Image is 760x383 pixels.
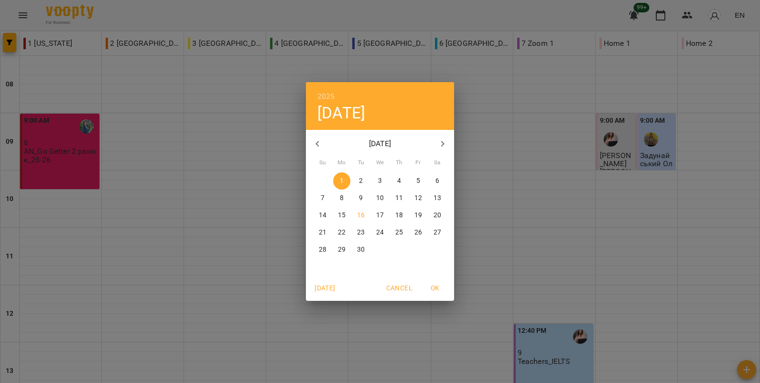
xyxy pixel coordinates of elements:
button: 29 [333,241,350,258]
p: 5 [416,176,420,186]
button: 24 [371,224,389,241]
button: 7 [314,190,331,207]
p: 17 [376,211,384,220]
p: 10 [376,193,384,203]
button: 3 [371,172,389,190]
p: 20 [434,211,441,220]
p: [DATE] [329,138,432,149]
button: 5 [410,172,427,190]
button: 10 [371,190,389,207]
button: 12 [410,190,427,207]
button: 30 [352,241,369,258]
button: 21 [314,224,331,241]
span: OK [423,282,446,294]
button: 2 [352,172,369,190]
button: 4 [391,172,408,190]
button: 8 [333,190,350,207]
button: 13 [429,190,446,207]
p: 3 [378,176,382,186]
button: OK [420,279,450,297]
button: Cancel [382,279,416,297]
p: 30 [357,245,365,255]
p: 29 [338,245,346,255]
p: 8 [340,193,344,203]
button: 20 [429,207,446,224]
button: [DATE] [310,279,340,297]
button: 1 [333,172,350,190]
span: We [371,158,389,168]
p: 6 [435,176,439,186]
button: 28 [314,241,331,258]
span: Mo [333,158,350,168]
span: Su [314,158,331,168]
p: 1 [340,176,344,186]
span: Fr [410,158,427,168]
span: Sa [429,158,446,168]
p: 27 [434,228,441,237]
p: 28 [319,245,326,255]
p: 13 [434,193,441,203]
p: 4 [397,176,401,186]
button: 26 [410,224,427,241]
p: 14 [319,211,326,220]
button: 9 [352,190,369,207]
p: 24 [376,228,384,237]
button: 25 [391,224,408,241]
p: 19 [414,211,422,220]
p: 18 [395,211,403,220]
p: 12 [414,193,422,203]
button: 23 [352,224,369,241]
p: 15 [338,211,346,220]
button: 6 [429,172,446,190]
span: Cancel [386,282,412,294]
button: 15 [333,207,350,224]
span: [DATE] [314,282,337,294]
button: 19 [410,207,427,224]
button: [DATE] [317,103,365,123]
p: 25 [395,228,403,237]
p: 2 [359,176,363,186]
p: 11 [395,193,403,203]
button: 17 [371,207,389,224]
p: 16 [357,211,365,220]
p: 21 [319,228,326,237]
p: 26 [414,228,422,237]
p: 9 [359,193,363,203]
button: 11 [391,190,408,207]
button: 2025 [317,90,335,103]
button: 18 [391,207,408,224]
p: 7 [321,193,325,203]
button: 14 [314,207,331,224]
button: 27 [429,224,446,241]
span: Tu [352,158,369,168]
span: Th [391,158,408,168]
button: 16 [352,207,369,224]
p: 22 [338,228,346,237]
button: 22 [333,224,350,241]
p: 23 [357,228,365,237]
